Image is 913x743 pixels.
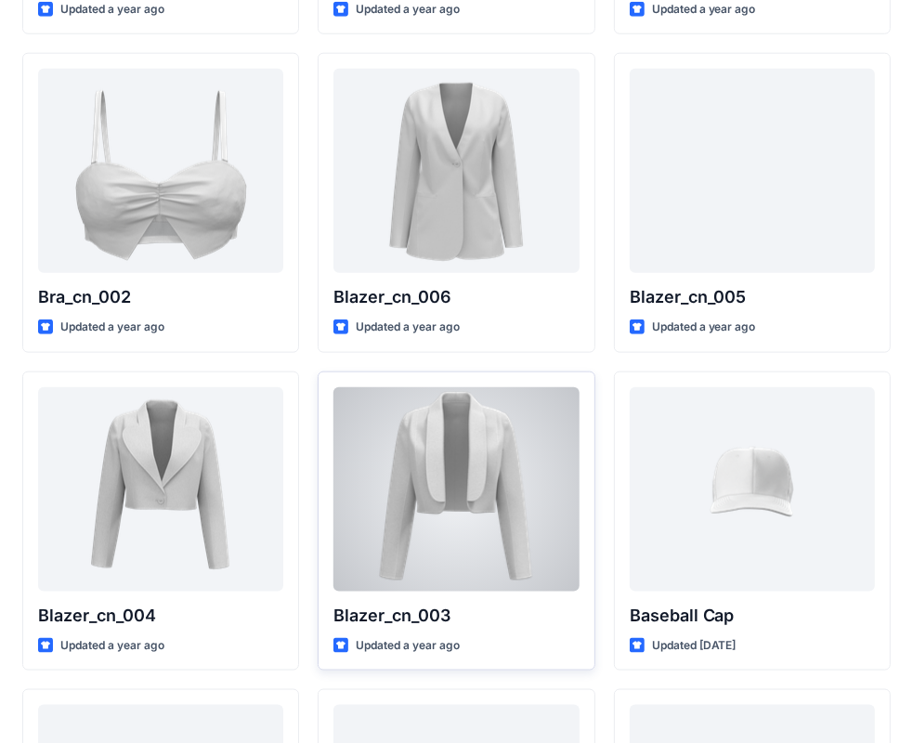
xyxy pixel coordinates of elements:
[652,636,737,656] p: Updated [DATE]
[333,69,579,273] a: Blazer_cn_006
[630,69,875,273] a: Blazer_cn_005
[38,284,283,310] p: Bra_cn_002
[333,603,579,629] p: Blazer_cn_003
[38,387,283,592] a: Blazer_cn_004
[333,387,579,592] a: Blazer_cn_003
[356,636,460,656] p: Updated a year ago
[60,318,164,337] p: Updated a year ago
[630,603,875,629] p: Baseball Cap
[630,387,875,592] a: Baseball Cap
[60,636,164,656] p: Updated a year ago
[333,284,579,310] p: Blazer_cn_006
[38,603,283,629] p: Blazer_cn_004
[38,69,283,273] a: Bra_cn_002
[356,318,460,337] p: Updated a year ago
[630,284,875,310] p: Blazer_cn_005
[652,318,756,337] p: Updated a year ago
